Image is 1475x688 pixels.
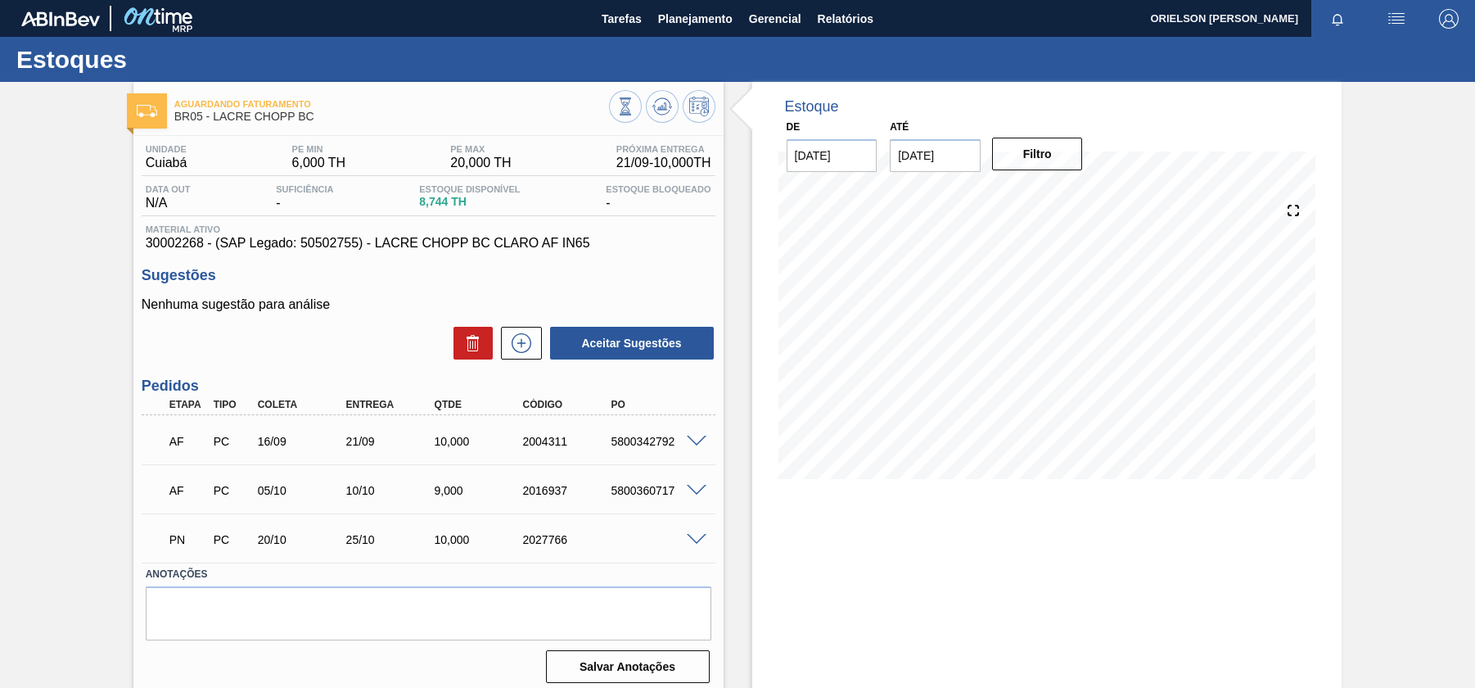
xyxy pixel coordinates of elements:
[749,9,801,29] span: Gerencial
[254,484,352,497] div: 05/10/2025
[142,378,715,395] h3: Pedidos
[210,484,255,497] div: Pedido de Compra
[169,435,207,448] p: AF
[342,435,440,448] div: 21/09/2025
[1387,9,1406,29] img: userActions
[174,99,609,109] span: Aguardando Faturamento
[146,224,711,234] span: Material ativo
[142,184,195,210] div: N/A
[616,156,711,170] span: 21/09 - 10,000 TH
[607,399,705,410] div: PO
[165,399,211,410] div: Etapa
[445,327,493,360] div: Excluir Sugestões
[785,98,839,115] div: Estoque
[142,297,715,312] p: Nenhuma sugestão para análise
[342,399,440,410] div: Entrega
[137,105,157,117] img: Ícone
[169,484,207,497] p: AF
[210,435,255,448] div: Pedido de Compra
[818,9,873,29] span: Relatórios
[210,533,255,546] div: Pedido de Compra
[787,121,801,133] label: De
[146,236,711,251] span: 30002268 - (SAP Legado: 50502755) - LACRE CHOPP BC CLARO AF IN65
[254,435,352,448] div: 16/09/2025
[342,533,440,546] div: 25/10/2025
[542,325,715,361] div: Aceitar Sugestões
[450,156,511,170] span: 20,000 TH
[165,473,211,509] div: Aguardando Faturamento
[602,9,642,29] span: Tarefas
[292,144,346,154] span: PE MIN
[146,144,187,154] span: Unidade
[431,399,529,410] div: Qtde
[519,399,617,410] div: Código
[609,90,642,123] button: Visão Geral dos Estoques
[519,533,617,546] div: 2027766
[254,533,352,546] div: 20/10/2025
[683,90,715,123] button: Programar Estoque
[890,139,981,172] input: dd/mm/yyyy
[787,139,877,172] input: dd/mm/yyyy
[146,563,711,586] label: Anotações
[607,435,705,448] div: 5800342792
[419,184,520,194] span: Estoque Disponível
[254,399,352,410] div: Coleta
[546,650,710,683] button: Salvar Anotações
[169,533,207,546] p: PN
[1311,7,1364,30] button: Notificações
[210,399,255,410] div: Tipo
[16,50,307,69] h1: Estoques
[550,327,714,360] button: Aceitar Sugestões
[272,184,337,210] div: -
[493,327,542,360] div: Nova sugestão
[992,138,1083,170] button: Filtro
[146,156,187,170] span: Cuiabá
[292,156,346,170] span: 6,000 TH
[146,184,191,194] span: Data out
[607,484,705,497] div: 5800360717
[519,435,617,448] div: 2004311
[1439,9,1459,29] img: Logout
[519,484,617,497] div: 2016937
[450,144,511,154] span: PE MAX
[431,484,529,497] div: 9,000
[165,423,211,459] div: Aguardando Faturamento
[890,121,909,133] label: Até
[174,111,609,123] span: BR05 - LACRE CHOPP BC
[431,435,529,448] div: 10,000
[276,184,333,194] span: Suficiência
[21,11,100,26] img: TNhmsLtSVTkK8tSr43FrP2fwEKptu5GPRR3wAAAABJRU5ErkJggg==
[142,267,715,284] h3: Sugestões
[431,533,529,546] div: 10,000
[342,484,440,497] div: 10/10/2025
[419,196,520,208] span: 8,744 TH
[646,90,679,123] button: Atualizar Gráfico
[165,522,211,558] div: Pedido em Negociação
[616,144,711,154] span: Próxima Entrega
[606,184,710,194] span: Estoque Bloqueado
[602,184,715,210] div: -
[658,9,733,29] span: Planejamento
